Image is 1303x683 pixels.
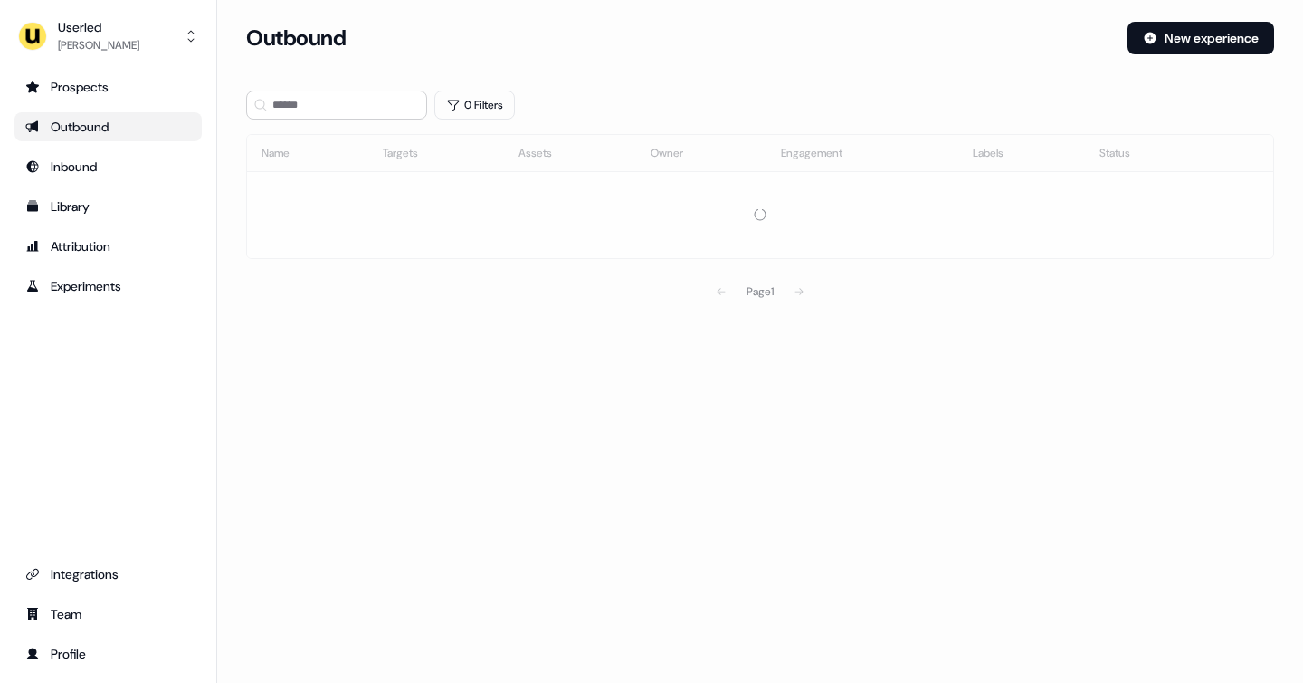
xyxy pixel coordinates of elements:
div: Team [25,605,191,623]
a: Go to Inbound [14,152,202,181]
div: Userled [58,18,139,36]
a: Go to experiments [14,272,202,301]
h3: Outbound [246,24,346,52]
a: Go to attribution [14,232,202,261]
div: Outbound [25,118,191,136]
a: Go to profile [14,640,202,669]
a: Go to team [14,600,202,629]
div: [PERSON_NAME] [58,36,139,54]
button: 0 Filters [434,91,515,120]
div: Integrations [25,565,191,583]
div: Library [25,197,191,216]
a: Go to outbound experience [14,112,202,141]
a: Go to integrations [14,560,202,589]
a: Go to templates [14,192,202,221]
div: Inbound [25,158,191,176]
div: Prospects [25,78,191,96]
div: Profile [25,645,191,663]
a: Go to prospects [14,72,202,101]
div: Attribution [25,237,191,255]
button: New experience [1127,22,1274,54]
button: Userled[PERSON_NAME] [14,14,202,58]
div: Experiments [25,277,191,295]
